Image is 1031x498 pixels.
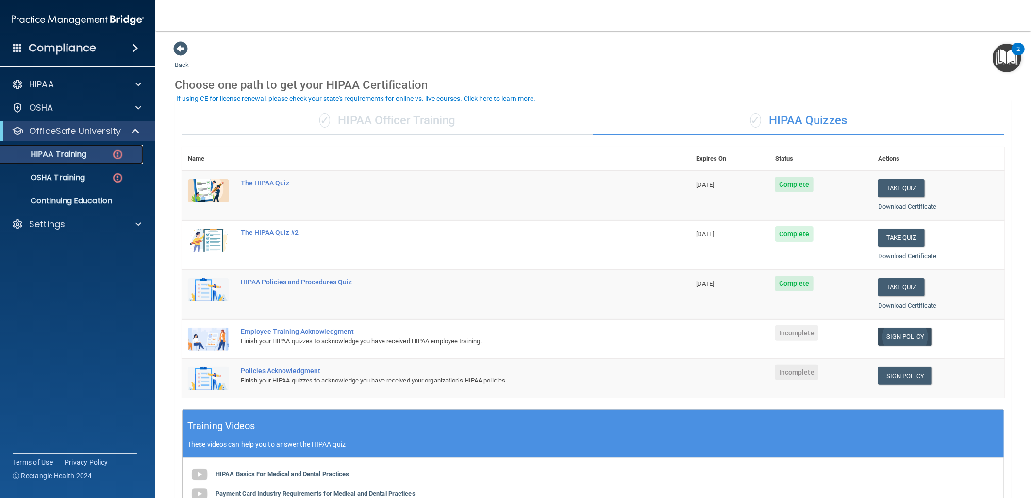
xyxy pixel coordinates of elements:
a: Download Certificate [878,302,937,309]
img: PMB logo [12,10,144,30]
p: OfficeSafe University [29,125,121,137]
span: ✓ [750,113,761,128]
div: The HIPAA Quiz #2 [241,229,642,236]
p: OSHA [29,102,53,114]
div: Choose one path to get your HIPAA Certification [175,71,1012,99]
b: HIPAA Basics For Medical and Dental Practices [216,470,349,478]
a: Terms of Use [13,457,53,467]
a: Sign Policy [878,328,932,346]
img: danger-circle.6113f641.png [112,172,124,184]
div: Policies Acknowledgment [241,367,642,375]
th: Actions [872,147,1004,171]
p: OSHA Training [6,173,85,183]
span: Incomplete [775,365,818,380]
span: [DATE] [696,181,715,188]
div: If using CE for license renewal, please check your state's requirements for online vs. live cours... [176,95,535,102]
img: danger-circle.6113f641.png [112,149,124,161]
button: Take Quiz [878,229,925,247]
iframe: Drift Widget Chat Controller [982,431,1019,468]
p: These videos can help you to answer the HIPAA quiz [187,440,999,448]
b: Payment Card Industry Requirements for Medical and Dental Practices [216,490,416,497]
div: Finish your HIPAA quizzes to acknowledge you have received your organization’s HIPAA policies. [241,375,642,386]
th: Expires On [690,147,769,171]
h5: Training Videos [187,417,255,434]
a: HIPAA [12,79,141,90]
a: Back [175,50,189,68]
a: Settings [12,218,141,230]
p: Continuing Education [6,196,139,206]
a: OSHA [12,102,141,114]
div: HIPAA Policies and Procedures Quiz [241,278,642,286]
th: Name [182,147,235,171]
button: Take Quiz [878,278,925,296]
div: The HIPAA Quiz [241,179,642,187]
p: HIPAA [29,79,54,90]
a: Privacy Policy [65,457,108,467]
div: Finish your HIPAA quizzes to acknowledge you have received HIPAA employee training. [241,335,642,347]
button: If using CE for license renewal, please check your state's requirements for online vs. live cours... [175,94,537,103]
span: Complete [775,177,814,192]
div: HIPAA Quizzes [593,106,1004,135]
div: HIPAA Officer Training [182,106,593,135]
p: HIPAA Training [6,149,86,159]
span: Incomplete [775,325,818,341]
h4: Compliance [29,41,96,55]
span: Ⓒ Rectangle Health 2024 [13,471,92,481]
span: Complete [775,226,814,242]
span: ✓ [319,113,330,128]
button: Open Resource Center, 2 new notifications [993,44,1021,72]
a: Download Certificate [878,252,937,260]
th: Status [769,147,872,171]
span: [DATE] [696,231,715,238]
div: 2 [1016,49,1020,62]
span: [DATE] [696,280,715,287]
a: OfficeSafe University [12,125,141,137]
a: Sign Policy [878,367,932,385]
a: Download Certificate [878,203,937,210]
button: Take Quiz [878,179,925,197]
p: Settings [29,218,65,230]
img: gray_youtube_icon.38fcd6cc.png [190,465,209,484]
span: Complete [775,276,814,291]
div: Employee Training Acknowledgment [241,328,642,335]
